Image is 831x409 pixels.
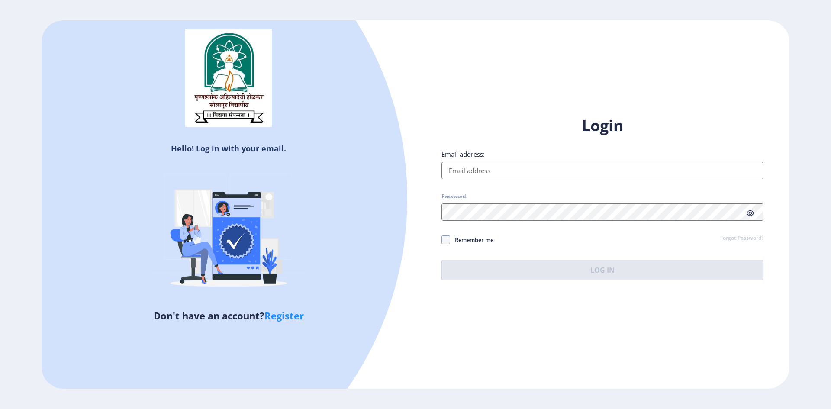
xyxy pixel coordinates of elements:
img: Verified-rafiki.svg [153,157,304,309]
label: Email address: [441,150,485,158]
h5: Don't have an account? [48,309,409,322]
img: sulogo.png [185,29,272,127]
label: Password: [441,193,467,200]
input: Email address [441,162,763,179]
a: Forgot Password? [720,235,763,242]
button: Log In [441,260,763,280]
h1: Login [441,115,763,136]
span: Remember me [450,235,493,245]
a: Register [264,309,304,322]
